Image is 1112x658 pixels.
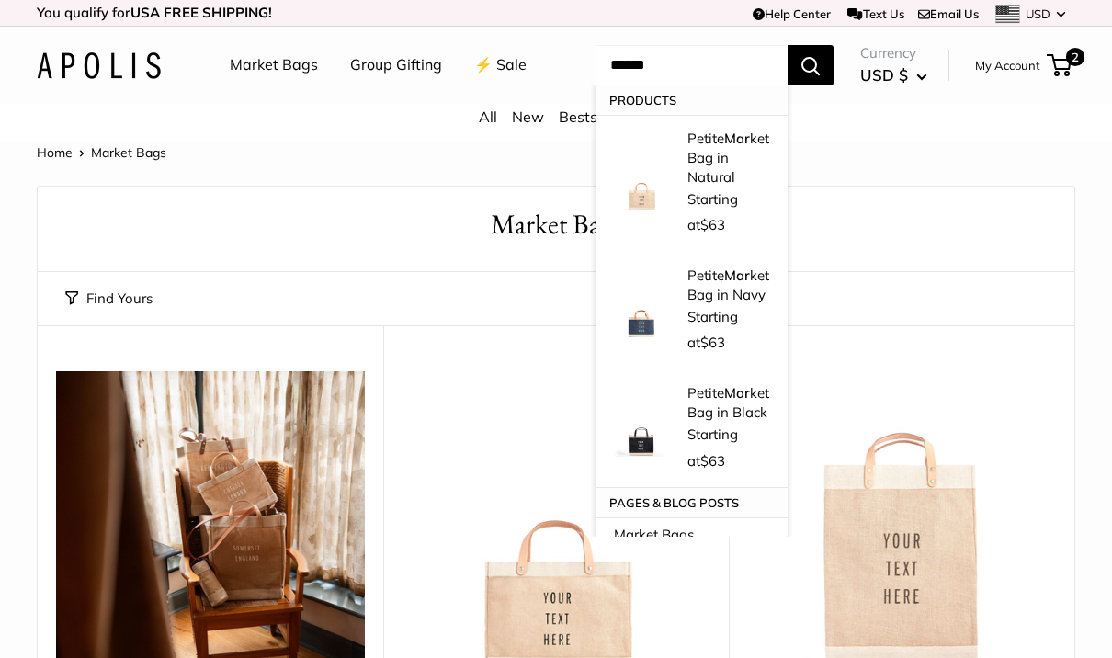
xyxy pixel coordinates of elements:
[65,286,153,312] button: Find Yours
[788,45,834,85] button: Search
[687,308,738,351] span: Starting at
[596,252,788,369] a: description_Make it yours with custom text. PetiteMarket Bag in Navy Starting at$63
[596,85,788,115] p: Products
[700,334,725,351] span: $63
[559,108,634,126] a: Bestsellers
[1066,48,1084,66] span: 2
[596,45,788,85] input: Search...
[479,108,497,126] a: All
[700,216,725,233] span: $63
[1049,54,1072,76] a: 2
[350,51,442,79] a: Group Gifting
[724,267,750,284] strong: Mar
[37,52,161,79] img: Apolis
[724,384,750,402] strong: Mar
[860,61,927,90] button: USD $
[614,156,669,211] img: Petite Market Bag in Natural
[860,65,908,85] span: USD $
[847,6,903,21] a: Text Us
[614,402,669,457] img: description_Make it yours with custom printed text.
[596,369,788,487] a: description_Make it yours with custom printed text. PetiteMarket Bag in Black Starting at$63
[687,266,769,304] p: Petite ket Bag in Navy
[687,425,738,469] span: Starting at
[596,517,788,552] a: Market Bags
[724,130,750,147] strong: Mar
[65,205,1047,244] h1: Market Bags
[687,190,738,233] span: Starting at
[37,141,166,164] nav: Breadcrumb
[700,452,725,470] span: $63
[130,4,272,21] strong: USA FREE SHIPPING!
[474,51,527,79] a: ⚡️ Sale
[918,6,979,21] a: Email Us
[596,115,788,252] a: Petite Market Bag in Natural PetiteMarket Bag in Natural Starting at$63
[687,383,769,422] p: Petite ket Bag in Black
[614,283,669,338] img: description_Make it yours with custom text.
[37,144,73,161] a: Home
[687,129,769,187] p: Petite ket Bag in Natural
[91,144,166,161] span: Market Bags
[860,40,927,66] span: Currency
[975,54,1040,76] a: My Account
[512,108,544,126] a: New
[230,51,318,79] a: Market Bags
[596,488,788,517] p: Pages & Blog posts
[1026,6,1050,21] span: USD
[753,6,831,21] a: Help Center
